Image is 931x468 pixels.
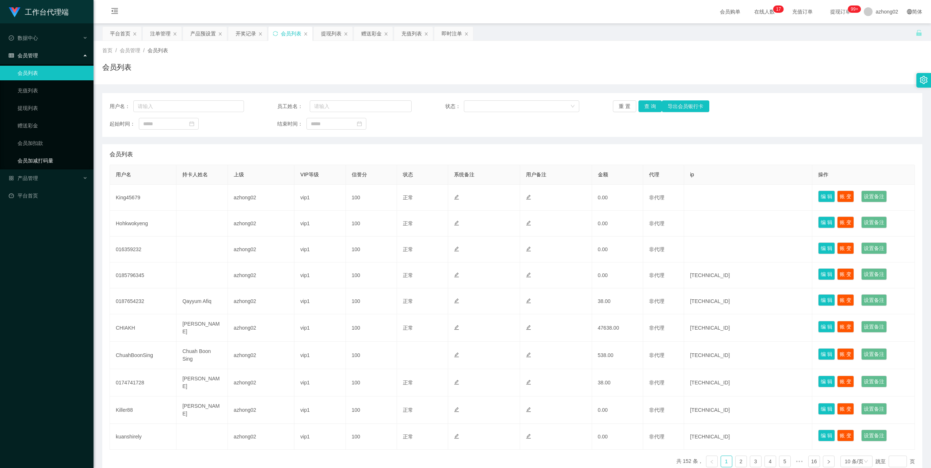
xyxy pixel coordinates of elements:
[294,424,346,450] td: vip1
[827,460,831,464] i: 图标: right
[403,195,413,200] span: 正常
[818,294,835,306] button: 编 辑
[592,237,643,262] td: 0.00
[837,403,854,415] button: 账 变
[837,376,854,387] button: 账 变
[228,237,294,262] td: azhong02
[721,456,732,467] a: 1
[736,456,747,467] a: 2
[18,101,88,115] a: 提现列表
[751,9,778,14] span: 在线人数
[228,342,294,369] td: azhong02
[9,175,38,181] span: 产品管理
[837,321,854,333] button: 账 变
[571,104,575,109] i: 图标: down
[294,396,346,424] td: vip1
[649,272,664,278] span: 非代理
[818,242,835,254] button: 编 辑
[916,30,922,36] i: 图标: unlock
[779,456,791,467] li: 5
[403,407,413,413] span: 正常
[676,456,703,467] li: 共 152 条，
[189,121,194,126] i: 图标: calendar
[110,103,133,110] span: 用户名：
[9,9,69,15] a: 工作台代理端
[454,380,459,385] i: 图标: edit
[526,380,531,385] i: 图标: edit
[9,7,20,18] img: logo.9652507e.png
[526,220,531,226] i: 图标: edit
[346,288,397,314] td: 100
[684,369,812,396] td: [TECHNICAL_ID]
[110,369,176,396] td: 0174741728
[384,32,388,36] i: 图标: close
[228,288,294,314] td: azhong02
[176,396,228,424] td: [PERSON_NAME]
[25,0,69,24] h1: 工作台代理端
[837,216,854,228] button: 账 变
[649,380,664,385] span: 非代理
[18,153,88,168] a: 会员加减打码量
[346,314,397,342] td: 100
[613,100,636,112] button: 重 置
[281,27,301,41] div: 会员列表
[346,369,397,396] td: 100
[454,407,459,412] i: 图标: edit
[809,456,820,467] a: 16
[526,298,531,303] i: 图标: edit
[277,120,306,128] span: 结束时间：
[403,172,413,177] span: 状态
[750,456,762,467] li: 3
[592,369,643,396] td: 38.00
[133,100,244,112] input: 请输入
[424,32,428,36] i: 图标: close
[294,262,346,288] td: vip1
[818,430,835,441] button: 编 辑
[18,136,88,150] a: 会员加扣款
[148,47,168,53] span: 会员列表
[120,47,140,53] span: 会员管理
[321,27,342,41] div: 提现列表
[662,100,709,112] button: 导出会员银行卡
[684,314,812,342] td: [TECHNICAL_ID]
[735,456,747,467] li: 2
[875,456,915,467] div: 跳至 页
[592,262,643,288] td: 0.00
[649,220,664,226] span: 非代理
[864,459,868,464] i: 图标: down
[403,380,413,385] span: 正常
[277,103,310,110] span: 员工姓名：
[401,27,422,41] div: 充值列表
[176,369,228,396] td: [PERSON_NAME]
[837,430,854,441] button: 账 变
[18,66,88,80] a: 会员列表
[110,396,176,424] td: Killer88
[649,298,664,304] span: 非代理
[310,100,412,112] input: 请输入
[176,342,228,369] td: Chuah Boon Sing
[649,434,664,440] span: 非代理
[346,211,397,237] td: 100
[861,242,887,254] button: 设置备注
[346,424,397,450] td: 100
[464,32,469,36] i: 图标: close
[592,185,643,211] td: 0.00
[228,314,294,342] td: azhong02
[526,407,531,412] i: 图标: edit
[273,31,278,36] i: 图标: sync
[9,35,38,41] span: 数据中心
[110,237,176,262] td: 016359232
[690,172,694,177] span: ip
[818,216,835,228] button: 编 辑
[454,272,459,277] i: 图标: edit
[228,262,294,288] td: azhong02
[294,211,346,237] td: vip1
[592,314,643,342] td: 47638.00
[102,47,112,53] span: 首页
[236,27,256,41] div: 开奖记录
[110,120,139,128] span: 起始时间：
[598,172,608,177] span: 金额
[649,325,664,331] span: 非代理
[150,27,171,41] div: 注单管理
